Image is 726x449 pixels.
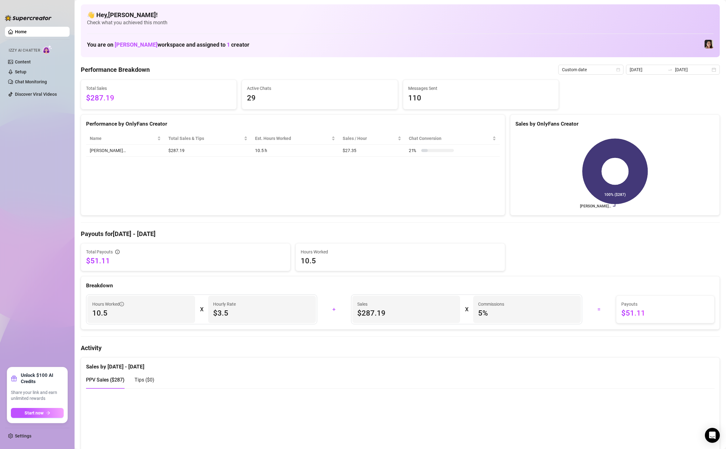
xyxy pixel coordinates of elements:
[630,66,665,73] input: Start date
[301,248,500,255] span: Hours Worked
[81,229,720,238] h4: Payouts for [DATE] - [DATE]
[86,92,231,104] span: $287.19
[465,304,468,314] div: X
[11,375,17,382] span: gift
[405,132,500,145] th: Chat Conversion
[675,66,710,73] input: End date
[586,304,612,314] div: =
[81,344,720,352] h4: Activity
[515,120,715,128] div: Sales by OnlyFans Creator
[115,250,120,254] span: info-circle
[213,308,311,318] span: $3.5
[15,29,27,34] a: Home
[247,92,392,104] span: 29
[120,302,124,306] span: info-circle
[200,304,203,314] div: X
[11,408,64,418] button: Start nowarrow-right
[213,301,236,308] article: Hourly Rate
[165,132,252,145] th: Total Sales & Tips
[81,65,150,74] h4: Performance Breakdown
[562,65,620,74] span: Custom date
[580,204,611,208] text: [PERSON_NAME]…
[15,69,26,74] a: Setup
[478,308,576,318] span: 5 %
[86,281,715,290] div: Breakdown
[247,85,392,92] span: Active Chats
[409,147,419,154] span: 21 %
[227,41,230,48] span: 1
[251,145,339,157] td: 10.5 h
[668,67,673,72] span: to
[408,92,554,104] span: 110
[339,145,405,157] td: $27.35
[705,428,720,443] div: Open Intercom Messenger
[321,304,347,314] div: +
[86,145,165,157] td: [PERSON_NAME]…
[357,308,455,318] span: $287.19
[408,85,554,92] span: Messages Sent
[168,135,243,142] span: Total Sales & Tips
[301,256,500,266] span: 10.5
[87,11,714,19] h4: 👋 Hey, [PERSON_NAME] !
[92,308,190,318] span: 10.5
[25,410,43,415] span: Start now
[621,308,709,318] span: $51.11
[87,41,249,48] h1: You are on workspace and assigned to creator
[15,433,31,438] a: Settings
[21,372,64,385] strong: Unlock $100 AI Credits
[86,120,500,128] div: Performance by OnlyFans Creator
[339,132,405,145] th: Sales / Hour
[46,411,50,415] span: arrow-right
[165,145,252,157] td: $287.19
[86,132,165,145] th: Name
[135,377,154,383] span: Tips ( $0 )
[11,390,64,402] span: Share your link and earn unlimited rewards
[478,301,504,308] article: Commissions
[86,248,113,255] span: Total Payouts
[15,59,31,64] a: Content
[87,19,714,26] span: Check what you achieved this month
[15,79,47,84] a: Chat Monitoring
[86,377,125,383] span: PPV Sales ( $287 )
[86,85,231,92] span: Total Sales
[621,301,709,308] span: Payouts
[616,68,620,72] span: calendar
[86,358,715,371] div: Sales by [DATE] - [DATE]
[86,256,285,266] span: $51.11
[115,41,158,48] span: [PERSON_NAME]
[705,40,713,49] img: Luna
[357,301,455,308] span: Sales
[668,67,673,72] span: swap-right
[43,45,52,54] img: AI Chatter
[5,15,52,21] img: logo-BBDzfeDw.svg
[9,48,40,53] span: Izzy AI Chatter
[409,135,491,142] span: Chat Conversion
[92,301,124,308] span: Hours Worked
[343,135,396,142] span: Sales / Hour
[90,135,156,142] span: Name
[15,92,57,97] a: Discover Viral Videos
[255,135,330,142] div: Est. Hours Worked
